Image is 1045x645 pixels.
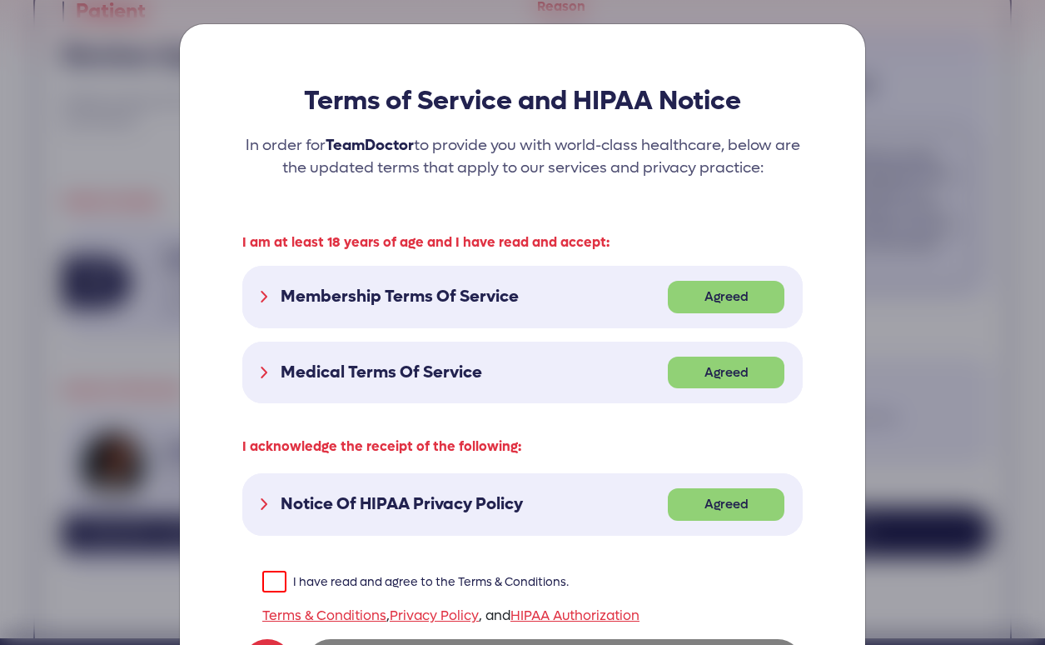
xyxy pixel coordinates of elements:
[510,606,639,626] a: HIPAA Authorization
[242,423,803,460] p: I acknowledge the receipt of the following:
[261,284,267,309] img: accordion button
[390,606,479,626] a: Privacy Policy
[262,606,386,626] a: Terms & Conditions
[242,134,803,179] p: In order for to provide you with world-class healthcare, below are the updated terms that apply t...
[281,360,482,385] p: Medical Terms Of Service
[668,488,784,521] span: Agreed
[261,492,267,517] img: accordion button
[326,136,414,155] span: TeamDoctor
[262,571,569,592] label: I have read and agree to the Terms & Conditions.
[668,281,784,313] span: Agreed
[242,232,803,252] p: I am at least 18 years of age and I have read and accept:
[261,360,267,385] img: accordion button
[242,81,803,121] h3: Terms of Service and HIPAA Notice
[262,606,803,626] div: , , and
[281,492,523,517] p: Notice Of HIPAA Privacy Policy
[281,284,519,309] p: Membership Terms Of Service
[668,357,784,389] span: Agreed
